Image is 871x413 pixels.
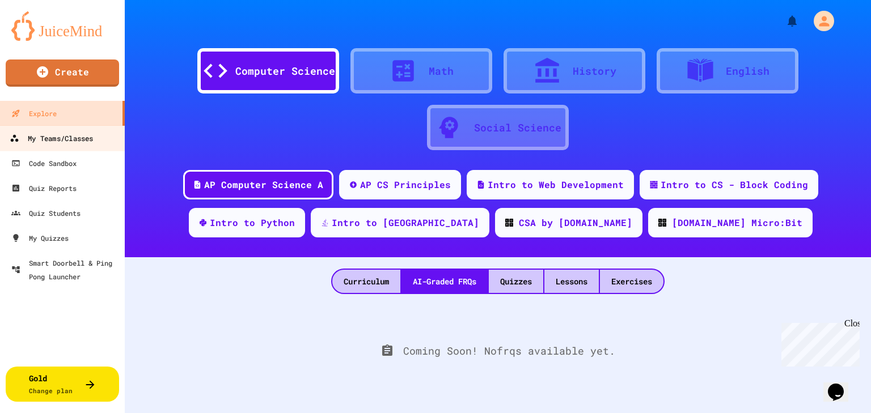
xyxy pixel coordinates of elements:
[204,178,323,191] div: AP Computer Science A
[11,181,77,195] div: Quiz Reports
[11,256,120,283] div: Smart Doorbell & Ping Pong Launcher
[658,219,666,227] img: CODE_logo_RGB.png
[210,216,295,229] div: Intro to Python
[519,216,632,229] div: CSA by [DOMAIN_NAME]
[823,368,860,402] iframe: chat widget
[489,270,543,293] div: Quizzes
[777,318,860,367] iframe: chat widget
[403,343,615,359] span: Coming Soon! No frq s available yet.
[29,386,73,395] span: Change plan
[29,372,73,396] div: Gold
[11,206,81,220] div: Quiz Students
[505,219,513,227] img: CODE_logo_RGB.png
[6,367,119,402] button: GoldChange plan
[332,216,479,229] div: Intro to [GEOGRAPHIC_DATA]
[235,63,335,79] div: Computer Science
[802,8,837,34] div: My Account
[6,59,119,87] a: Create
[672,216,802,229] div: [DOMAIN_NAME] Micro:Bit
[5,5,78,72] div: Chat with us now!Close
[360,178,451,191] div: AP CS Principles
[429,63,454,79] div: Math
[401,270,488,293] div: AI-Graded FRQs
[11,107,57,120] div: Explore
[332,270,400,293] div: Curriculum
[488,178,624,191] div: Intro to Web Development
[11,156,77,170] div: Code Sandbox
[10,131,93,146] div: My Teams/Classes
[544,270,599,293] div: Lessons
[600,270,663,293] div: Exercises
[764,11,802,31] div: My Notifications
[573,63,616,79] div: History
[726,63,769,79] div: English
[474,120,561,135] div: Social Science
[11,231,69,245] div: My Quizzes
[11,11,113,41] img: logo-orange.svg
[661,178,808,191] div: Intro to CS - Block Coding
